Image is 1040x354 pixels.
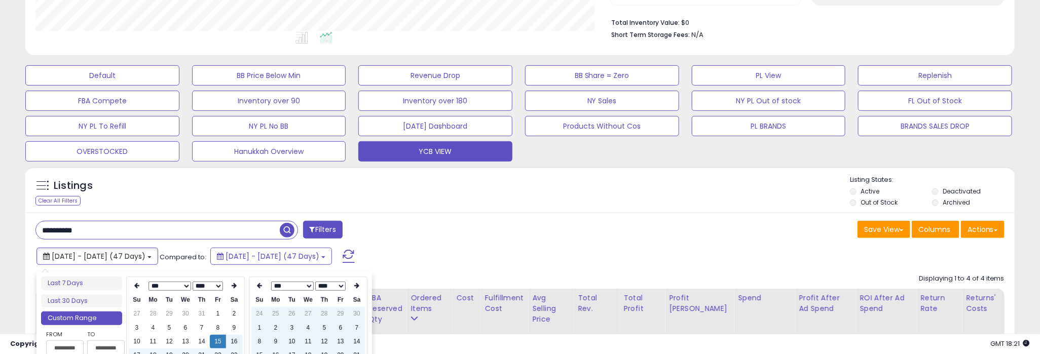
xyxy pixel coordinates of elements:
[87,329,117,339] label: To
[36,248,158,265] button: [DATE] - [DATE] (47 Days)
[226,335,242,348] td: 16
[368,293,402,325] div: FBA Reserved Qty
[192,65,346,86] button: BB Price Below Min
[456,293,476,303] div: Cost
[623,293,660,314] div: Total Profit
[358,91,512,111] button: Inventory over 180
[692,65,846,86] button: PL View
[251,307,268,321] td: 24
[858,91,1012,111] button: FL Out of Stock
[41,277,122,290] li: Last 7 Days
[210,307,226,321] td: 1
[251,321,268,335] td: 1
[41,311,122,325] li: Custom Range
[145,307,161,321] td: 28
[332,321,349,335] td: 6
[210,293,226,307] th: Fr
[25,141,179,162] button: OVERSTOCKED
[349,321,365,335] td: 7
[194,307,210,321] td: 31
[358,141,512,162] button: YCB VIEW
[251,335,268,348] td: 8
[858,116,1012,136] button: BRANDS SALES DROP
[316,307,332,321] td: 28
[332,335,349,348] td: 13
[194,335,210,348] td: 14
[411,293,448,314] div: Ordered Items
[284,335,300,348] td: 10
[160,252,206,262] span: Compared to:
[210,248,332,265] button: [DATE] - [DATE] (47 Days)
[145,321,161,335] td: 4
[161,335,177,348] td: 12
[25,116,179,136] button: NY PL To Refill
[991,339,1030,348] span: 2025-09-17 18:21 GMT
[578,293,615,314] div: Total Rev.
[192,91,346,111] button: Inventory over 90
[485,293,524,314] div: Fulfillment Cost
[349,335,365,348] td: 14
[860,293,912,314] div: ROI After Ad Spend
[943,187,981,195] label: Deactivated
[738,293,790,303] div: Spend
[210,321,226,335] td: 8
[332,307,349,321] td: 29
[961,221,1005,238] button: Actions
[861,187,879,195] label: Active
[532,293,569,325] div: Avg Selling Price
[194,293,210,307] th: Th
[861,198,898,207] label: Out of Stock
[226,307,242,321] td: 2
[268,321,284,335] td: 2
[918,224,950,234] span: Columns
[611,30,690,39] b: Short Term Storage Fees:
[611,16,997,28] li: $0
[161,293,177,307] th: Tu
[332,293,349,307] th: Fr
[358,116,512,136] button: [DATE] Dashboard
[300,335,316,348] td: 11
[303,221,343,239] button: Filters
[54,179,93,193] h5: Listings
[799,293,851,314] div: Profit After Ad Spend
[226,321,242,335] td: 9
[161,307,177,321] td: 29
[284,293,300,307] th: Tu
[858,221,910,238] button: Save View
[268,293,284,307] th: Mo
[692,30,704,40] span: N/A
[177,321,194,335] td: 6
[525,116,679,136] button: Products Without Cos
[194,321,210,335] td: 7
[129,335,145,348] td: 10
[177,307,194,321] td: 30
[300,307,316,321] td: 27
[912,221,959,238] button: Columns
[210,335,226,348] td: 15
[226,251,319,261] span: [DATE] - [DATE] (47 Days)
[192,141,346,162] button: Hanukkah Overview
[300,293,316,307] th: We
[316,293,332,307] th: Th
[25,65,179,86] button: Default
[611,18,680,27] b: Total Inventory Value:
[46,329,82,339] label: From
[919,274,1005,284] div: Displaying 1 to 4 of 4 items
[284,307,300,321] td: 26
[251,293,268,307] th: Su
[226,293,242,307] th: Sa
[349,293,365,307] th: Sa
[692,91,846,111] button: NY PL Out of stock
[177,335,194,348] td: 13
[300,321,316,335] td: 4
[129,293,145,307] th: Su
[145,335,161,348] td: 11
[316,335,332,348] td: 12
[177,293,194,307] th: We
[145,293,161,307] th: Mo
[858,65,1012,86] button: Replenish
[268,335,284,348] td: 9
[943,198,970,207] label: Archived
[966,293,1003,314] div: Returns' Costs
[850,175,1014,185] p: Listing States:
